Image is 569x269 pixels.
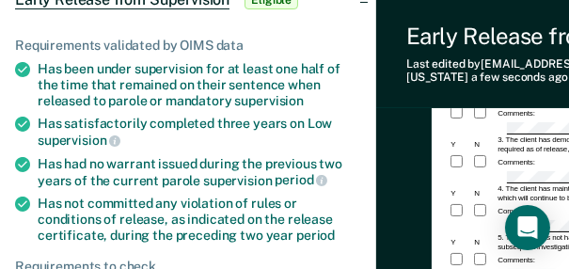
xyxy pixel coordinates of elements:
[471,71,568,84] span: a few seconds ago
[296,228,335,243] span: period
[38,156,361,188] div: Has had no warrant issued during the previous two years of the current parole supervision
[449,238,472,247] div: Y
[472,189,496,198] div: N
[496,256,536,265] div: Comments:
[496,207,536,216] div: Comments:
[275,172,327,187] span: period
[472,140,496,150] div: N
[496,158,536,167] div: Comments:
[38,116,361,148] div: Has satisfactorily completed three years on Low
[449,189,472,198] div: Y
[38,133,120,148] span: supervision
[38,196,361,243] div: Has not committed any violation of rules or conditions of release, as indicated on the release ce...
[505,205,550,250] div: Open Intercom Messenger
[38,61,361,108] div: Has been under supervision for at least one half of the time that remained on their sentence when...
[472,238,496,247] div: N
[235,93,304,108] span: supervision
[15,38,361,54] div: Requirements validated by OIMS data
[496,109,536,119] div: Comments:
[449,140,472,150] div: Y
